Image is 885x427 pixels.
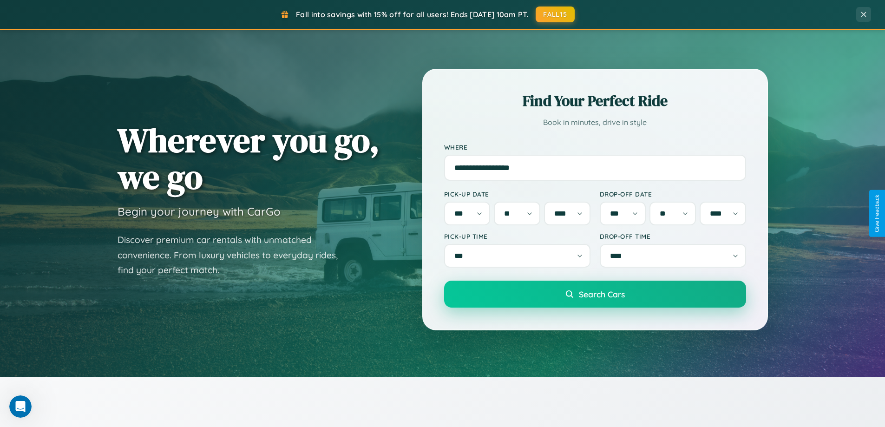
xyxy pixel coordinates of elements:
span: Fall into savings with 15% off for all users! Ends [DATE] 10am PT. [296,10,529,19]
label: Where [444,143,746,151]
p: Discover premium car rentals with unmatched convenience. From luxury vehicles to everyday rides, ... [118,232,350,278]
label: Pick-up Date [444,190,590,198]
label: Drop-off Time [600,232,746,240]
span: Search Cars [579,289,625,299]
div: Give Feedback [874,195,880,232]
h3: Begin your journey with CarGo [118,204,281,218]
h2: Find Your Perfect Ride [444,91,746,111]
button: FALL15 [536,7,575,22]
label: Pick-up Time [444,232,590,240]
iframe: Intercom live chat [9,395,32,418]
label: Drop-off Date [600,190,746,198]
p: Book in minutes, drive in style [444,116,746,129]
h1: Wherever you go, we go [118,122,380,195]
button: Search Cars [444,281,746,308]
